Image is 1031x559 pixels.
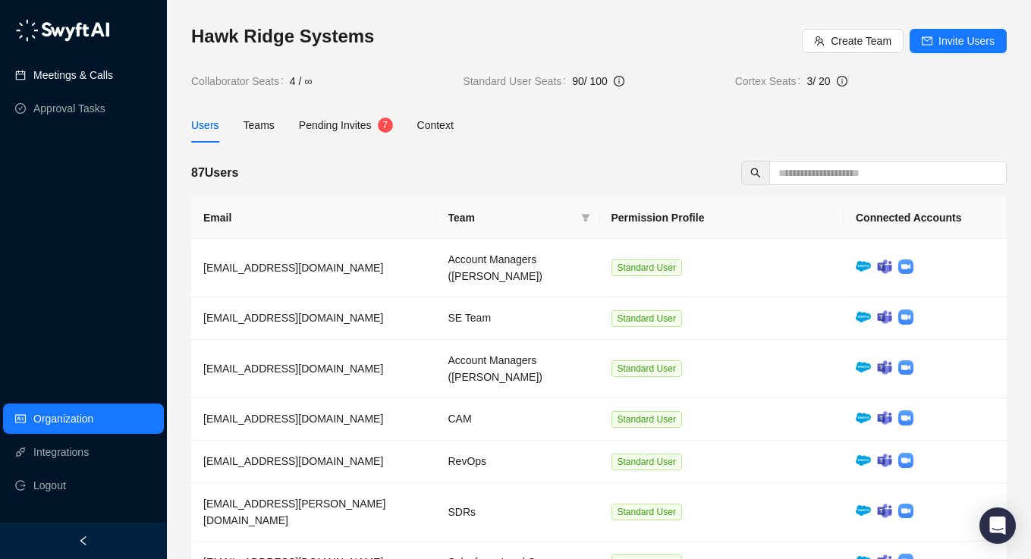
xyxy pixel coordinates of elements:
img: salesforce-ChMvK6Xa.png [856,413,871,423]
td: SE Team [436,297,599,340]
th: Permission Profile [599,197,844,239]
td: CAM [436,398,599,441]
span: Standard User [611,360,682,377]
span: Collaborator Seats [191,73,290,90]
span: Standard User [611,411,682,428]
span: Standard User [611,310,682,327]
th: Connected Accounts [844,197,1007,239]
img: zoom-DkfWWZB2.png [898,360,913,375]
img: zoom-DkfWWZB2.png [898,259,913,275]
div: Context [417,117,454,133]
span: filter [581,213,590,222]
span: 4 / ∞ [290,73,312,90]
span: [EMAIL_ADDRESS][DOMAIN_NAME] [203,455,383,467]
span: Standard User [611,504,682,520]
img: microsoft-teams-BZ5xE2bQ.png [877,454,892,468]
img: zoom-DkfWWZB2.png [898,410,913,426]
a: Meetings & Calls [33,60,113,90]
span: info-circle [837,76,847,86]
span: Logout [33,470,66,501]
a: Integrations [33,437,89,467]
img: zoom-DkfWWZB2.png [898,504,913,519]
img: microsoft-teams-BZ5xE2bQ.png [877,411,892,426]
span: Standard User [611,259,682,276]
span: [EMAIL_ADDRESS][PERSON_NAME][DOMAIN_NAME] [203,498,385,526]
span: 3 / 20 [806,75,830,87]
span: search [750,168,761,178]
span: Cortex Seats [735,73,807,90]
img: microsoft-teams-BZ5xE2bQ.png [877,259,892,274]
td: Account Managers ([PERSON_NAME]) [436,239,599,297]
span: Team [448,209,575,226]
th: Email [191,197,436,239]
img: microsoft-teams-BZ5xE2bQ.png [877,310,892,325]
span: [EMAIL_ADDRESS][DOMAIN_NAME] [203,363,383,375]
td: RevOps [436,441,599,483]
h5: 87 Users [191,164,238,182]
span: Pending Invites [299,119,372,131]
span: Standard User [611,454,682,470]
a: Organization [33,404,93,434]
button: Invite Users [910,29,1007,53]
div: Open Intercom Messenger [979,507,1016,544]
span: [EMAIL_ADDRESS][DOMAIN_NAME] [203,312,383,324]
img: zoom-DkfWWZB2.png [898,453,913,468]
span: team [814,36,825,46]
span: Create Team [831,33,891,49]
h3: Hawk Ridge Systems [191,24,802,49]
div: Users [191,117,219,133]
span: Invite Users [938,33,995,49]
button: Create Team [802,29,904,53]
span: filter [578,206,593,229]
td: Account Managers ([PERSON_NAME]) [436,340,599,398]
sup: 7 [378,118,393,133]
span: info-circle [614,76,624,86]
span: left [78,535,89,546]
img: microsoft-teams-BZ5xE2bQ.png [877,360,892,375]
span: [EMAIL_ADDRESS][DOMAIN_NAME] [203,413,383,425]
img: salesforce-ChMvK6Xa.png [856,455,871,466]
img: microsoft-teams-BZ5xE2bQ.png [877,504,892,518]
div: Teams [244,117,275,133]
td: SDRs [436,483,599,542]
span: logout [15,480,26,491]
img: salesforce-ChMvK6Xa.png [856,505,871,516]
span: mail [922,36,932,46]
span: 7 [382,120,388,130]
span: [EMAIL_ADDRESS][DOMAIN_NAME] [203,262,383,274]
img: logo-05li4sbe.png [15,19,110,42]
a: Approval Tasks [33,93,105,124]
img: salesforce-ChMvK6Xa.png [856,312,871,322]
img: salesforce-ChMvK6Xa.png [856,362,871,372]
img: zoom-DkfWWZB2.png [898,309,913,325]
img: salesforce-ChMvK6Xa.png [856,261,871,272]
span: 90 / 100 [572,75,608,87]
span: Standard User Seats [463,73,572,90]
